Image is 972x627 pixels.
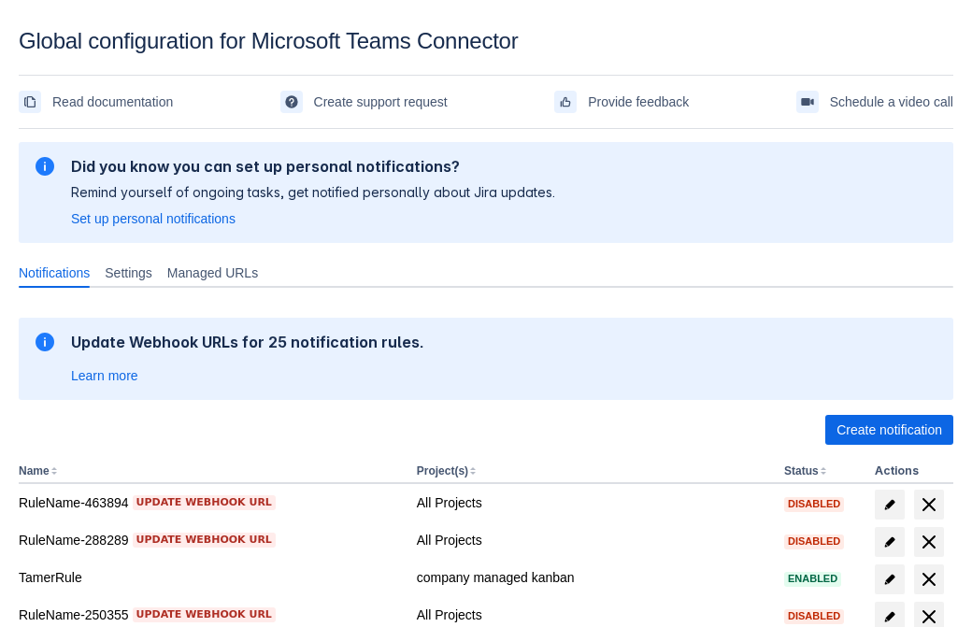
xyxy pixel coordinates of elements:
[71,366,138,385] a: Learn more
[136,607,272,622] span: Update webhook URL
[796,87,953,117] a: Schedule a video call
[34,331,56,353] span: information
[136,495,272,510] span: Update webhook URL
[882,497,897,512] span: edit
[417,568,769,587] div: company managed kanban
[314,87,448,117] span: Create support request
[784,574,841,584] span: Enabled
[800,94,815,109] span: videoCall
[105,264,152,282] span: Settings
[71,157,555,176] h2: Did you know you can set up personal notifications?
[19,568,402,587] div: TamerRule
[19,606,402,624] div: RuleName-250355
[167,264,258,282] span: Managed URLs
[22,94,37,109] span: documentation
[784,611,844,621] span: Disabled
[558,94,573,109] span: feedback
[784,499,844,509] span: Disabled
[918,493,940,516] span: delete
[280,87,448,117] a: Create support request
[588,87,689,117] span: Provide feedback
[417,464,468,477] button: Project(s)
[71,183,555,202] p: Remind yourself of ongoing tasks, get notified personally about Jira updates.
[918,531,940,553] span: delete
[417,493,769,512] div: All Projects
[417,606,769,624] div: All Projects
[882,534,897,549] span: edit
[836,415,942,445] span: Create notification
[19,531,402,549] div: RuleName-288289
[136,533,272,548] span: Update webhook URL
[784,536,844,547] span: Disabled
[882,609,897,624] span: edit
[918,568,940,591] span: delete
[417,531,769,549] div: All Projects
[34,155,56,178] span: information
[784,464,819,477] button: Status
[554,87,689,117] a: Provide feedback
[825,415,953,445] button: Create notification
[867,460,953,484] th: Actions
[284,94,299,109] span: support
[19,87,173,117] a: Read documentation
[71,333,424,351] h2: Update Webhook URLs for 25 notification rules.
[19,493,402,512] div: RuleName-463894
[830,87,953,117] span: Schedule a video call
[19,28,953,54] div: Global configuration for Microsoft Teams Connector
[19,464,50,477] button: Name
[19,264,90,282] span: Notifications
[52,87,173,117] span: Read documentation
[71,209,236,228] a: Set up personal notifications
[882,572,897,587] span: edit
